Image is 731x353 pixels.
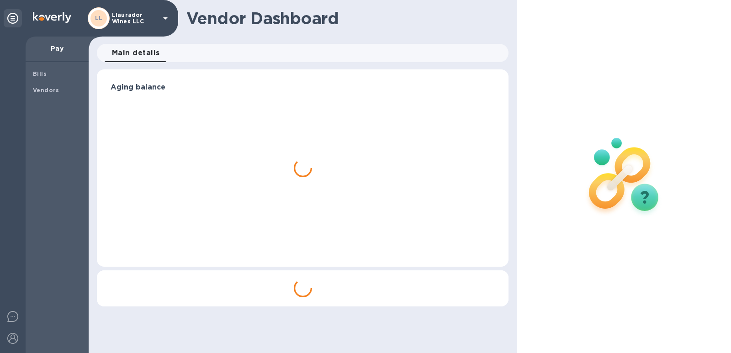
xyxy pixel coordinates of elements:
div: Unpin categories [4,9,22,27]
b: LL [95,15,103,21]
b: Bills [33,70,47,77]
span: Main details [112,47,160,59]
p: Pay [33,44,81,53]
b: Vendors [33,87,59,94]
h3: Aging balance [111,83,495,92]
h1: Vendor Dashboard [186,9,502,28]
p: Llaurador Wines LLC [112,12,158,25]
img: Logo [33,12,71,23]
